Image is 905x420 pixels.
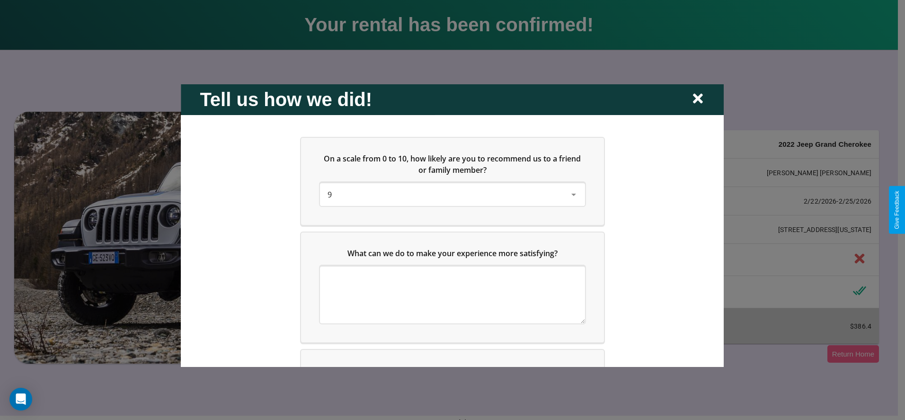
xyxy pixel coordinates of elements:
span: On a scale from 0 to 10, how likely are you to recommend us to a friend or family member? [324,153,583,175]
span: What can we do to make your experience more satisfying? [347,248,558,258]
div: On a scale from 0 to 10, how likely are you to recommend us to a friend or family member? [301,137,604,224]
h2: Tell us how we did! [200,89,372,110]
div: On a scale from 0 to 10, how likely are you to recommend us to a friend or family member? [320,183,585,206]
div: Open Intercom Messenger [9,388,32,411]
span: 9 [328,189,332,199]
div: Give Feedback [894,191,900,229]
h5: On a scale from 0 to 10, how likely are you to recommend us to a friend or family member? [320,152,585,175]
span: Which of the following features do you value the most in a vehicle? [329,365,569,375]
